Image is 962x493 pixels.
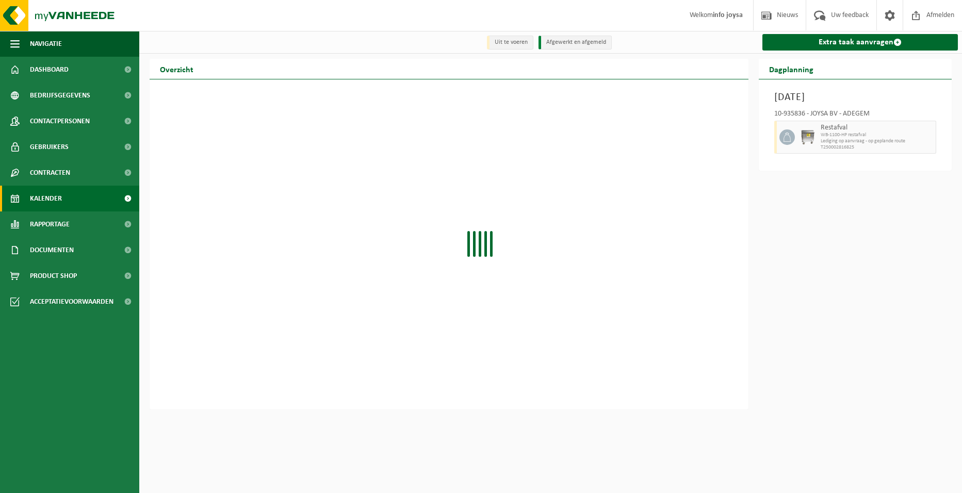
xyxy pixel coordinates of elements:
[30,263,77,289] span: Product Shop
[30,83,90,108] span: Bedrijfsgegevens
[30,289,113,315] span: Acceptatievoorwaarden
[487,36,533,50] li: Uit te voeren
[150,59,204,79] h2: Overzicht
[30,160,70,186] span: Contracten
[713,11,743,19] strong: info joysa
[821,124,933,132] span: Restafval
[821,138,933,144] span: Lediging op aanvraag - op geplande route
[762,34,958,51] a: Extra taak aanvragen
[821,144,933,151] span: T250002816825
[539,36,612,50] li: Afgewerkt en afgemeld
[774,110,936,121] div: 10-935836 - JOYSA BV - ADEGEM
[774,90,936,105] h3: [DATE]
[30,31,62,57] span: Navigatie
[800,129,816,145] img: WB-1100-GAL-GY-02
[30,134,69,160] span: Gebruikers
[821,132,933,138] span: WB-1100-HP restafval
[30,186,62,211] span: Kalender
[30,211,70,237] span: Rapportage
[30,237,74,263] span: Documenten
[30,108,90,134] span: Contactpersonen
[759,59,824,79] h2: Dagplanning
[30,57,69,83] span: Dashboard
